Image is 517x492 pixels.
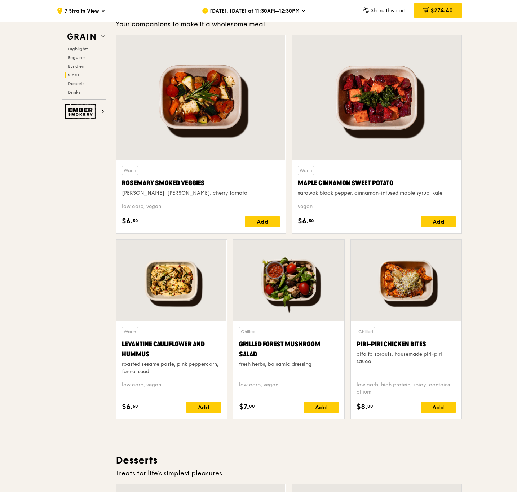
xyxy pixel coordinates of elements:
div: low carb, vegan [122,381,221,396]
span: $6. [122,402,133,412]
div: Add [421,402,456,413]
div: [PERSON_NAME], [PERSON_NAME], cherry tomato [122,190,280,197]
span: $6. [122,216,133,227]
span: $274.40 [430,7,453,14]
span: Bundles [68,64,84,69]
div: Your companions to make it a wholesome meal. [116,19,462,29]
div: sarawak black pepper, cinnamon-infused maple syrup, kale [298,190,456,197]
div: Grilled Forest Mushroom Salad [239,339,338,359]
div: vegan [298,203,456,210]
span: Regulars [68,55,85,60]
div: Levantine Cauliflower and Hummus [122,339,221,359]
span: $8. [357,402,367,412]
span: $7. [239,402,249,412]
div: Add [245,216,280,227]
span: [DATE], [DATE] at 11:30AM–12:30PM [210,8,300,15]
img: Ember Smokery web logo [65,104,98,119]
div: Warm [122,166,138,175]
span: Share this cart [371,8,406,14]
span: 00 [249,403,255,409]
h3: Desserts [116,454,462,467]
span: 7 Straits View [65,8,99,15]
span: Drinks [68,90,80,95]
div: Treats for life's simplest pleasures. [116,468,462,478]
div: Chilled [239,327,257,336]
span: Desserts [68,81,84,86]
div: low carb, high protein, spicy, contains allium [357,381,456,396]
span: 50 [133,403,138,409]
div: fresh herbs, balsamic dressing [239,361,338,368]
div: Add [304,402,339,413]
div: Rosemary Smoked Veggies [122,178,280,188]
div: low carb, vegan [122,203,280,210]
img: Grain web logo [65,30,98,43]
span: 50 [133,218,138,223]
div: alfalfa sprouts, housemade piri-piri sauce [357,351,456,365]
div: roasted sesame paste, pink peppercorn, fennel seed [122,361,221,375]
div: Chilled [357,327,375,336]
span: 50 [309,218,314,223]
div: Warm [298,166,314,175]
div: low carb, vegan [239,381,338,396]
span: $6. [298,216,309,227]
span: Highlights [68,46,88,52]
div: Add [421,216,456,227]
div: Maple Cinnamon Sweet Potato [298,178,456,188]
div: Piri-piri Chicken Bites [357,339,456,349]
span: Sides [68,72,79,77]
div: Add [186,402,221,413]
div: Warm [122,327,138,336]
span: 00 [367,403,373,409]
